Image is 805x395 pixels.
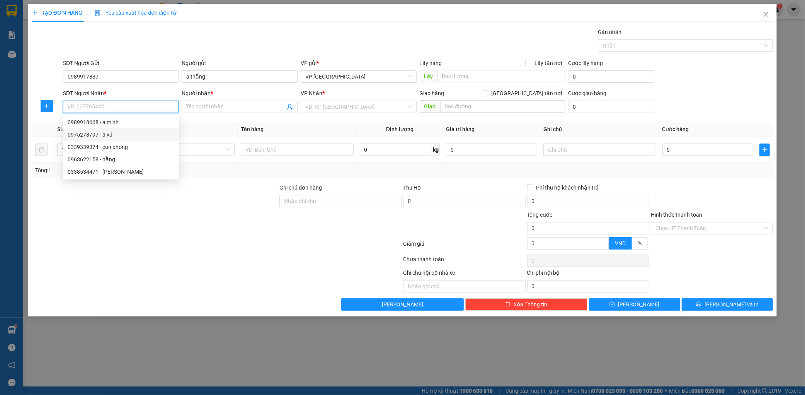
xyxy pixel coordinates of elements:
[568,101,654,113] input: Cước giao hàng
[32,10,82,16] span: TẠO ĐƠN HÀNG
[63,128,179,141] div: 0975278797 - a vủ
[63,141,179,153] div: 0339339374 - con phong
[527,268,649,280] div: Chi phí nội bộ
[403,239,526,253] div: Giảm giá
[182,89,298,97] div: Người nhận
[68,118,174,127] div: 0989918668 - a minh
[35,166,311,174] div: Tổng: 1
[598,29,621,35] label: Gán nhãn
[68,168,174,176] div: 0338534471 - [PERSON_NAME]
[57,126,63,132] span: SL
[241,144,354,156] input: VD: Bàn, Ghế
[68,143,174,151] div: 0339339374 - con phong
[382,300,423,309] span: [PERSON_NAME]
[505,301,511,308] span: delete
[531,59,565,67] span: Lấy tận nơi
[568,60,603,66] label: Cước lấy hàng
[760,147,769,153] span: plus
[682,298,773,311] button: printer[PERSON_NAME] và In
[696,301,701,308] span: printer
[279,185,322,191] label: Ghi chú đơn hàng
[446,126,475,132] span: Giá trị hàng
[759,144,770,156] button: plus
[279,195,402,207] input: Ghi chú đơn hàng
[514,300,547,309] span: Xóa Thông tin
[420,60,442,66] span: Lấy hàng
[403,185,421,191] span: Thu Hộ
[68,130,174,139] div: 0975278797 - a vủ
[589,298,680,311] button: save[PERSON_NAME]
[32,10,37,15] span: plus
[432,144,440,156] span: kg
[533,183,602,192] span: Phí thu hộ khách nhận trả
[568,70,654,83] input: Cước lấy hàng
[63,59,179,67] div: SĐT Người Gửi
[341,298,463,311] button: [PERSON_NAME]
[543,144,656,156] input: Ghi Chú
[287,104,293,110] span: user-add
[182,59,298,67] div: Người gửi
[755,4,777,26] button: Close
[420,100,440,113] span: Giao
[63,153,179,166] div: 0963622158 - hằng
[437,70,565,82] input: Dọc đường
[403,280,525,292] input: Nhập ghi chú
[241,126,264,132] span: Tên hàng
[420,90,444,96] span: Giao hàng
[465,298,587,311] button: deleteXóa Thông tin
[63,116,179,128] div: 0989918668 - a minh
[386,126,414,132] span: Định lượng
[68,155,174,164] div: 0963622158 - hằng
[540,122,659,137] th: Ghi chú
[615,240,626,246] span: VND
[63,166,179,178] div: 0338534471 - lê anh
[705,300,759,309] span: [PERSON_NAME] và In
[301,59,417,67] div: VP gửi
[527,212,553,218] span: Tổng cước
[95,10,101,16] img: icon
[568,90,606,96] label: Cước giao hàng
[638,240,642,246] span: %
[41,103,53,109] span: plus
[420,70,437,82] span: Lấy
[301,90,322,96] span: VP Nhận
[651,212,702,218] label: Hình thức thanh toán
[403,268,525,280] div: Ghi chú nội bộ nhà xe
[305,71,412,82] span: VP Mỹ Đình
[618,300,659,309] span: [PERSON_NAME]
[440,100,565,113] input: Dọc đường
[763,11,769,17] span: close
[446,144,537,156] input: 0
[609,301,615,308] span: save
[63,89,179,97] div: SĐT Người Nhận
[95,10,176,16] span: Yêu cầu xuất hóa đơn điện tử
[662,126,689,132] span: Cước hàng
[41,100,53,112] button: plus
[488,89,565,97] span: [GEOGRAPHIC_DATA] tận nơi
[35,144,48,156] button: delete
[403,255,526,268] div: Chưa thanh toán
